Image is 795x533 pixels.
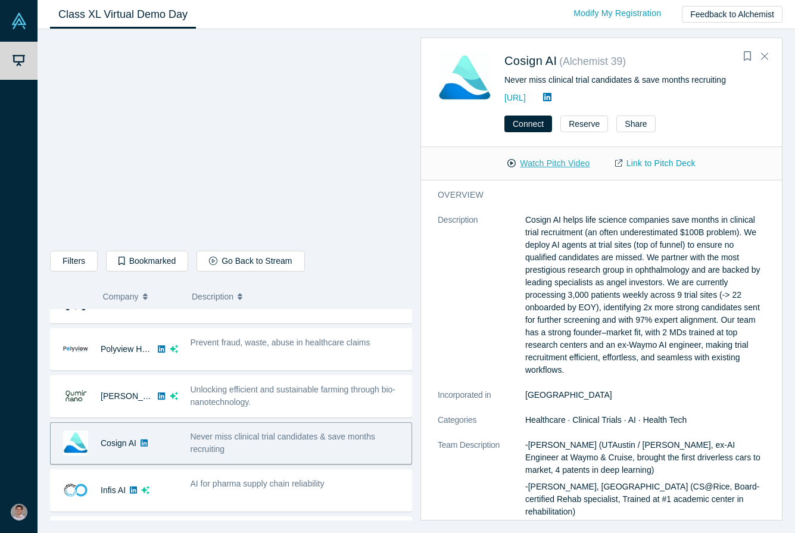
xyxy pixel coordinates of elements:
[191,479,325,488] span: AI for pharma supply chain reliability
[495,153,602,174] button: Watch Pitch Video
[192,284,233,309] span: Description
[756,47,774,66] button: Close
[191,338,370,347] span: Prevent fraud, waste, abuse in healthcare claims
[525,214,765,376] p: Cosign AI helps life science companies save months in clinical trial recruitment (an often undere...
[438,51,492,105] img: Cosign AI's Logo
[63,336,88,361] img: Polyview Health's Logo
[101,391,169,401] a: [PERSON_NAME]
[50,251,98,272] button: Filters
[616,116,655,132] button: Share
[438,389,525,414] dt: Incorporated in
[141,486,149,494] svg: dsa ai sparkles
[438,414,525,439] dt: Categories
[170,345,178,353] svg: dsa ai sparkles
[504,74,765,86] div: Never miss clinical trial candidates & save months recruiting
[525,415,687,425] span: Healthcare · Clinical Trials · AI · Health Tech
[11,13,27,29] img: Alchemist Vault Logo
[504,116,552,132] button: Connect
[561,3,674,24] a: Modify My Registration
[103,284,180,309] button: Company
[191,432,375,454] span: Never miss clinical trial candidates & save months recruiting
[11,504,27,520] img: Mark Zhu's Account
[438,214,525,389] dt: Description
[51,39,411,242] iframe: Qumir Nano
[103,284,139,309] span: Company
[525,439,765,476] p: -[PERSON_NAME] (UTAustin / [PERSON_NAME], ex-AI Engineer at Waymo & Cruise, brought the first dri...
[50,1,196,29] a: Class XL Virtual Demo Day
[191,385,396,407] span: Unlocking efficient and sustainable farming through bio-nanotechnology.
[101,344,160,354] a: Polyview Health
[525,481,765,518] p: -[PERSON_NAME], [GEOGRAPHIC_DATA] (CS@Rice, Board-certified Rehab specialist, Trained at #1 acade...
[682,6,782,23] button: Feedback to Alchemist
[170,392,178,400] svg: dsa ai sparkles
[504,93,526,102] a: [URL]
[101,438,136,448] a: Cosign AI
[106,251,188,272] button: Bookmarked
[63,384,88,409] img: Qumir Nano's Logo
[559,55,626,67] small: ( Alchemist 39 )
[63,431,88,456] img: Cosign AI's Logo
[504,54,557,67] a: Cosign AI
[197,251,304,272] button: Go Back to Stream
[101,485,126,495] a: Infis AI
[438,189,749,201] h3: overview
[192,284,404,309] button: Description
[603,153,708,174] a: Link to Pitch Deck
[525,389,765,401] dd: [GEOGRAPHIC_DATA]
[739,48,756,65] button: Bookmark
[560,116,608,132] button: Reserve
[63,478,88,503] img: Infis AI's Logo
